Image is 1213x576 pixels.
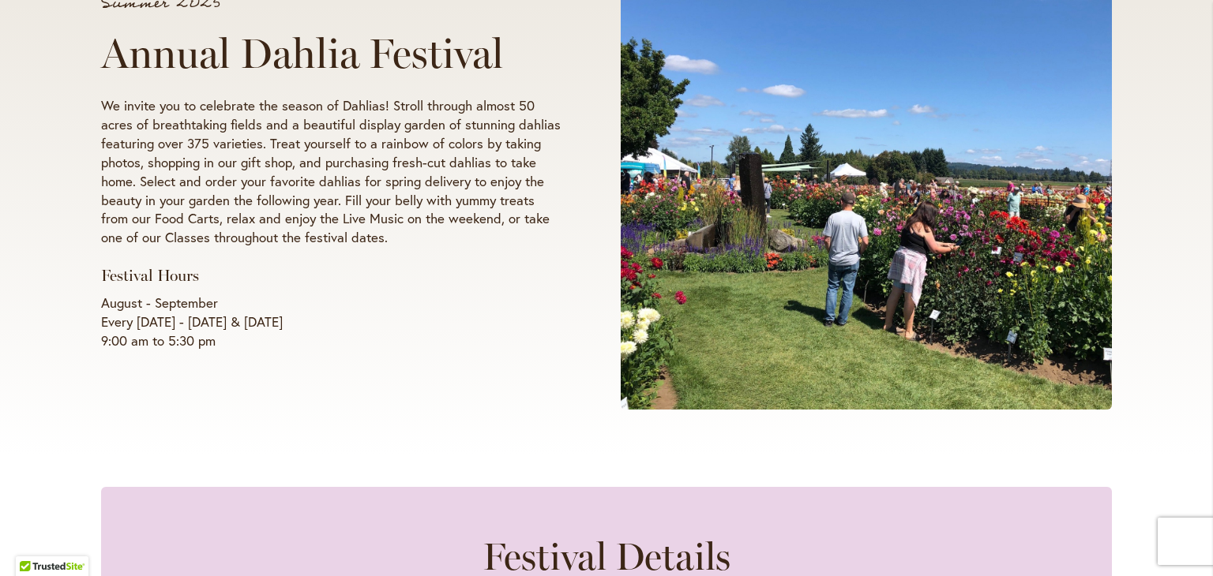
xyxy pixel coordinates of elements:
p: August - September Every [DATE] - [DATE] & [DATE] 9:00 am to 5:30 pm [101,294,561,350]
h1: Annual Dahlia Festival [101,30,561,77]
p: We invite you to celebrate the season of Dahlias! Stroll through almost 50 acres of breathtaking ... [101,96,561,248]
h3: Festival Hours [101,266,561,286]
